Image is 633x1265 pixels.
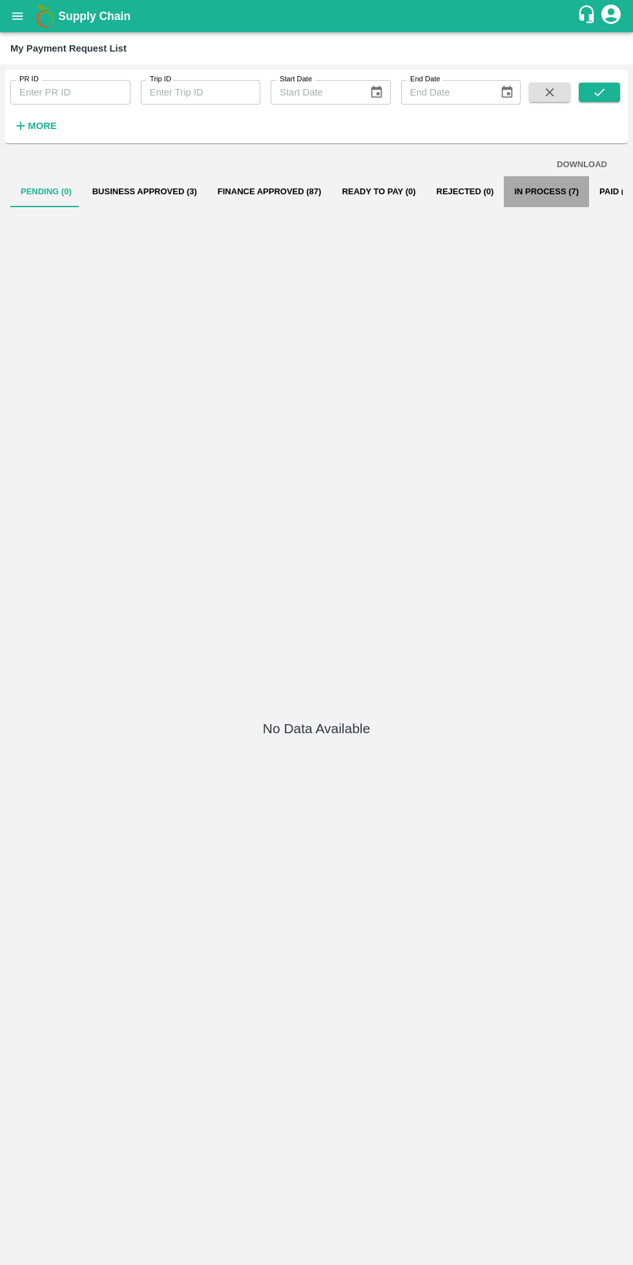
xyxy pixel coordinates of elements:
label: Trip ID [150,74,171,85]
button: Pending (0) [10,176,82,207]
button: Choose date [495,80,519,105]
input: Enter PR ID [10,80,130,105]
label: Start Date [280,74,312,85]
img: logo [32,3,58,29]
button: Business Approved (3) [82,176,207,207]
input: End Date [401,80,490,105]
strong: More [28,121,57,131]
h5: No Data Available [263,720,370,738]
button: open drawer [3,1,32,31]
div: account of current user [599,3,623,30]
button: Finance Approved (87) [207,176,332,207]
input: Start Date [271,80,359,105]
div: customer-support [577,5,599,28]
button: Rejected (0) [426,176,504,207]
div: My Payment Request List [10,40,127,57]
label: End Date [410,74,440,85]
b: Supply Chain [58,10,130,23]
button: More [10,115,60,137]
a: Supply Chain [58,7,577,25]
button: In Process (7) [504,176,589,207]
input: Enter Trip ID [141,80,261,105]
button: Choose date [364,80,389,105]
button: Ready To Pay (0) [331,176,426,207]
button: DOWNLOAD [552,154,612,176]
label: PR ID [19,74,39,85]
